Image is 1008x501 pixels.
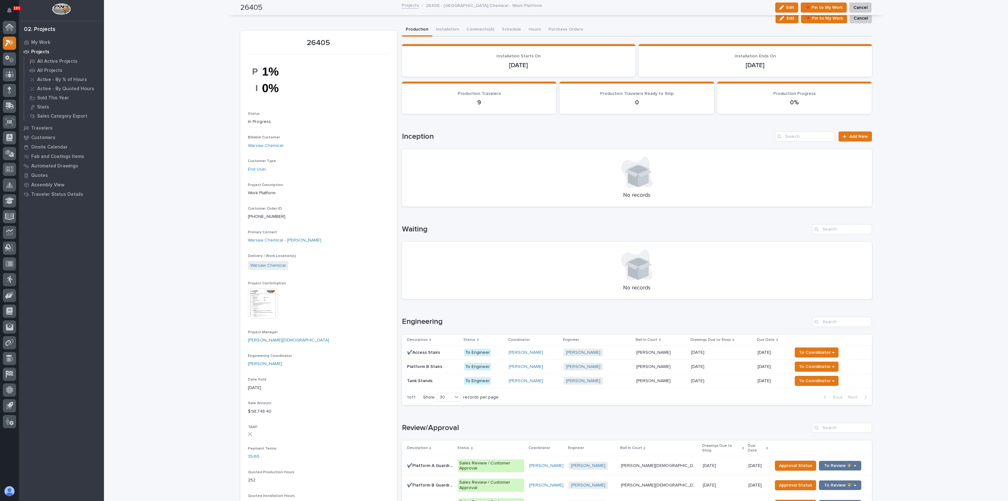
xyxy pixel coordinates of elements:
[795,347,839,358] button: To Coordinator →
[545,23,587,37] button: Purchase Orders
[402,359,872,374] tr: Platform B StairsPlatform B Stairs To Engineer[PERSON_NAME] [PERSON_NAME] [PERSON_NAME][PERSON_NA...
[37,95,69,101] p: Sold This Year
[849,134,868,139] span: Add New
[795,362,839,372] button: To Coordinator →
[248,136,280,139] span: Billable Customer
[795,376,839,386] button: To Coordinator →
[812,224,872,234] input: Search
[407,462,454,469] p: ✔️Platform A Guardrails
[463,395,499,400] p: records per page
[779,481,812,489] span: Approval Status
[248,401,272,405] span: Sale Amount
[839,131,872,142] a: Add New
[248,166,266,173] a: End User
[248,453,260,460] a: 35/65
[19,123,104,133] a: Travelers
[37,68,62,73] p: All Projects
[691,363,706,370] p: [DATE]
[19,180,104,189] a: Assembly View
[248,361,282,367] a: [PERSON_NAME]
[248,58,295,102] img: 49V2RlMOY1cl_AfNG6IN8CWreNIrEGFj9IuyS-UiU8c
[19,152,104,161] a: Fab and Coatings Items
[31,154,84,160] p: Fab and Coatings Items
[748,463,768,469] p: [DATE]
[563,336,579,343] p: Engineer
[24,57,104,66] a: All Active Projects
[37,114,87,119] p: Sales Category Export
[248,477,389,484] p: 252
[248,119,389,125] p: In Progress
[24,93,104,102] a: Sold This Year
[463,336,475,343] p: Status
[812,317,872,327] input: Search
[402,132,773,141] h1: Inception
[402,374,872,388] tr: Tank StandsTank Stands To Engineer[PERSON_NAME] [PERSON_NAME] [PERSON_NAME][PERSON_NAME] [DATE][D...
[509,364,543,370] a: [PERSON_NAME]
[690,336,731,343] p: Drawings Due to Shop
[775,131,835,142] input: Search
[850,13,872,23] button: Cancel
[19,142,104,152] a: Onsite Calendar
[52,3,71,15] img: Workspace Logo
[31,49,49,55] p: Projects
[3,485,16,498] button: users-avatar
[620,445,642,451] p: Ball In Court
[636,377,672,384] p: [PERSON_NAME]
[799,377,834,385] span: To Coordinator →
[248,159,276,163] span: Customer Type
[248,447,277,451] span: Payment Terms
[409,192,864,199] p: No records
[248,207,282,211] span: Customer Order ID
[407,336,428,343] p: Description
[248,337,329,344] a: [PERSON_NAME][DEMOGRAPHIC_DATA]
[248,112,260,116] span: Status
[31,40,50,45] p: My Work
[725,99,864,106] p: 0%
[31,163,78,169] p: Automated Drawings
[509,378,543,384] a: [PERSON_NAME]
[248,230,277,234] span: Primary Contact
[600,91,673,96] span: Production Travelers Ready to Ship
[525,23,545,37] button: Hours
[19,47,104,56] a: Projects
[24,112,104,120] a: Sales Category Export
[529,483,564,488] a: [PERSON_NAME]
[19,161,104,171] a: Automated Drawings
[248,385,389,391] p: [DATE]
[248,378,266,382] span: Date Sold
[703,462,717,469] p: [DATE]
[426,2,542,9] p: 26405 - [GEOGRAPHIC_DATA] Chemical - Work Platform
[407,363,444,370] p: Platform B Stairs
[568,445,584,451] p: Engineer
[636,336,657,343] p: Ball In Court
[566,378,600,384] a: [PERSON_NAME]
[8,8,16,18] div: Notifications101
[248,330,278,334] span: Project Manager
[757,336,775,343] p: Due Date
[458,91,501,96] span: Production Travelers
[402,225,810,234] h1: Waiting
[37,86,94,92] p: Active - By Quoted Hours
[14,6,20,10] p: 101
[19,171,104,180] a: Quotes
[37,104,49,110] p: Stats
[457,445,469,451] p: Status
[812,423,872,433] input: Search
[799,349,834,356] span: To Coordinator →
[409,99,549,106] p: 9
[799,363,834,370] span: To Coordinator →
[776,13,799,23] button: Edit
[621,462,699,469] p: [PERSON_NAME][DEMOGRAPHIC_DATA]
[779,462,812,469] span: Approval Status
[24,26,55,33] div: 02. Projects
[248,354,292,358] span: Engineering Coordinator
[464,363,491,371] div: To Engineer
[636,363,672,370] p: [PERSON_NAME]
[31,182,64,188] p: Assembly View
[529,463,564,469] a: [PERSON_NAME]
[801,13,847,23] button: 📌 Pin to My Work
[402,456,872,475] tr: ✔️Platform A Guardrails✔️Platform A Guardrails Sales Review / Customer Approval[PERSON_NAME] [PER...
[402,23,432,37] button: Production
